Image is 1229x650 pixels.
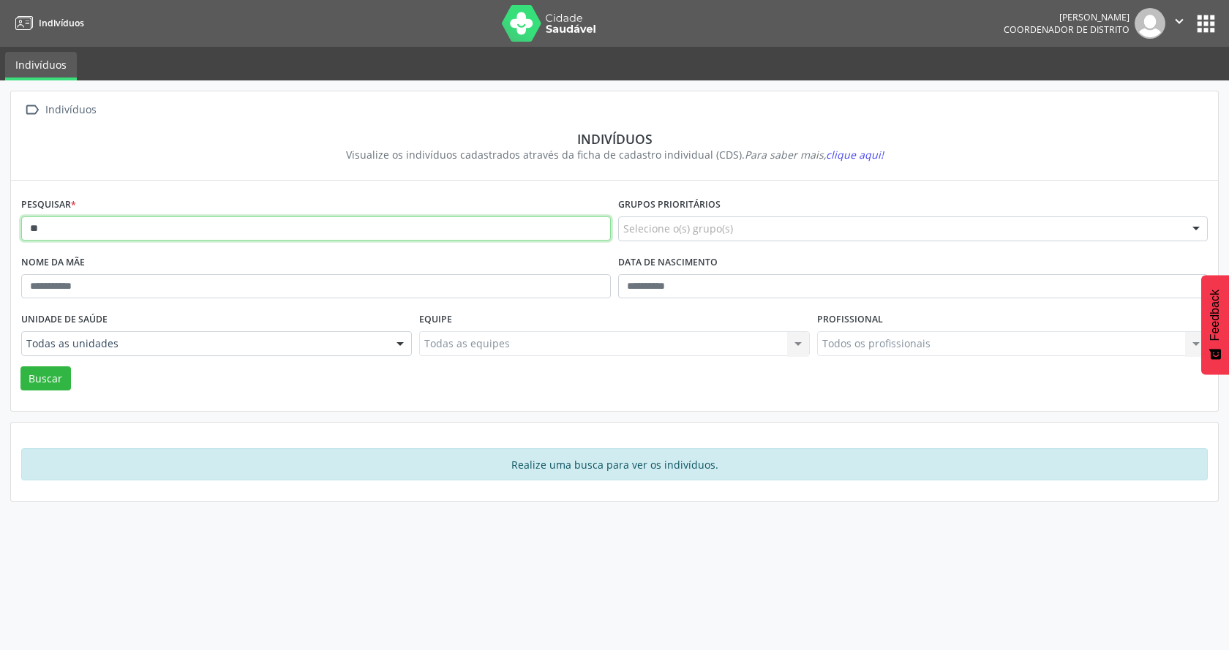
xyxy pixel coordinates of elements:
[31,147,1198,162] div: Visualize os indivíduos cadastrados através da ficha de cadastro individual (CDS).
[1209,290,1222,341] span: Feedback
[623,221,733,236] span: Selecione o(s) grupo(s)
[745,148,884,162] i: Para saber mais,
[21,194,76,216] label: Pesquisar
[5,52,77,80] a: Indivíduos
[1135,8,1165,39] img: img
[21,99,99,121] a:  Indivíduos
[31,131,1198,147] div: Indivíduos
[21,448,1208,480] div: Realize uma busca para ver os indivíduos.
[1193,11,1219,37] button: apps
[21,99,42,121] i: 
[1201,275,1229,374] button: Feedback - Mostrar pesquisa
[826,148,884,162] span: clique aqui!
[10,11,84,35] a: Indivíduos
[20,366,71,391] button: Buscar
[21,252,85,274] label: Nome da mãe
[618,194,721,216] label: Grupos prioritários
[1004,23,1130,36] span: Coordenador de Distrito
[419,309,452,331] label: Equipe
[1004,11,1130,23] div: [PERSON_NAME]
[817,309,883,331] label: Profissional
[1171,13,1187,29] i: 
[618,252,718,274] label: Data de nascimento
[26,336,382,351] span: Todas as unidades
[1165,8,1193,39] button: 
[39,17,84,29] span: Indivíduos
[42,99,99,121] div: Indivíduos
[21,309,108,331] label: Unidade de saúde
